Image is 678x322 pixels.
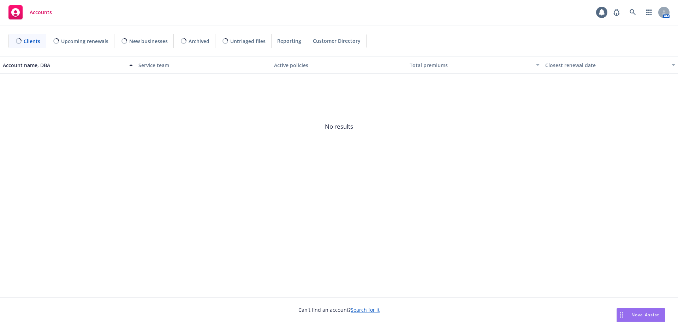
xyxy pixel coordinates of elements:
div: Closest renewal date [545,62,667,69]
span: Nova Assist [631,312,659,318]
span: Customer Directory [313,37,361,45]
div: Service team [138,62,268,69]
span: Clients [24,37,40,45]
button: Service team [136,57,271,74]
a: Report a Bug [609,5,624,19]
span: Archived [189,37,209,45]
a: Search for it [351,306,380,313]
div: Active policies [274,62,404,69]
span: Reporting [277,37,301,45]
a: Accounts [6,2,55,22]
a: Search [626,5,640,19]
span: Accounts [30,10,52,15]
button: Active policies [271,57,407,74]
div: Drag to move [617,308,626,322]
button: Total premiums [407,57,542,74]
div: Total premiums [410,62,532,69]
a: Switch app [642,5,656,19]
span: Can't find an account? [298,306,380,314]
button: Nova Assist [617,308,665,322]
span: New businesses [129,37,168,45]
span: Upcoming renewals [61,37,108,45]
button: Closest renewal date [542,57,678,74]
span: Untriaged files [230,37,266,45]
div: Account name, DBA [3,62,125,69]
